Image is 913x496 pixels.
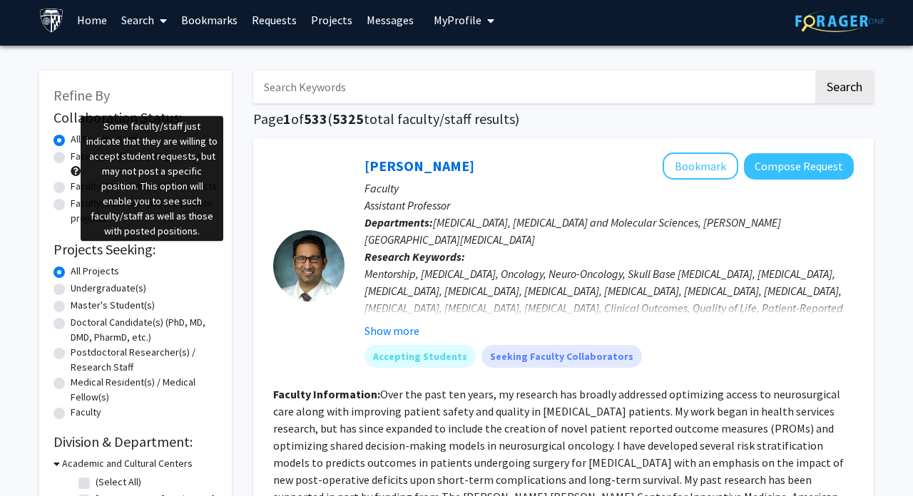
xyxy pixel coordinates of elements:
img: Johns Hopkins University Logo [39,8,64,33]
label: Doctoral Candidate(s) (PhD, MD, DMD, PharmD, etc.) [71,315,218,345]
label: Master's Student(s) [71,298,155,313]
button: Show more [364,322,419,339]
mat-chip: Accepting Students [364,345,476,368]
b: Faculty Information: [273,387,380,401]
div: Some faculty/staff just indicate that they are willing to accept student requests, but may not po... [81,116,223,242]
span: My Profile [434,13,481,27]
button: Search [815,71,874,103]
img: ForagerOne Logo [795,10,884,32]
label: Faculty/Staff with posted remote projects [71,196,218,226]
h2: Collaboration Status: [53,109,218,126]
p: Assistant Professor [364,197,854,214]
label: Undergraduate(s) [71,281,146,296]
button: Compose Request to Raj Mukherjee [744,153,854,180]
label: Faculty/Staff accepting students [71,149,210,164]
iframe: Chat [11,432,61,485]
span: 533 [304,110,327,128]
h2: Projects Seeking: [53,241,218,258]
p: Faculty [364,180,854,197]
input: Search Keywords [253,71,813,103]
label: Faculty [71,405,101,420]
span: Refine By [53,86,110,104]
b: Departments: [364,215,433,229]
label: All Projects [71,264,119,279]
a: [PERSON_NAME] [364,157,474,175]
h1: Page of ( total faculty/staff results) [253,110,874,128]
label: Faculty/Staff with posted projects [71,179,217,194]
div: Mentorship, [MEDICAL_DATA], Oncology, Neuro-Oncology, Skull Base [MEDICAL_DATA], [MEDICAL_DATA], ... [364,265,854,368]
span: 5325 [332,110,364,128]
mat-chip: Seeking Faculty Collaborators [481,345,642,368]
label: Medical Resident(s) / Medical Fellow(s) [71,375,218,405]
h2: Division & Department: [53,433,218,450]
b: Research Keywords: [364,249,465,264]
span: [MEDICAL_DATA], [MEDICAL_DATA] and Molecular Sciences, [PERSON_NAME][GEOGRAPHIC_DATA][MEDICAL_DATA] [364,215,781,247]
label: All Faculty/Staff [71,132,137,147]
label: (Select All) [96,475,141,490]
button: Add Raj Mukherjee to Bookmarks [663,153,738,180]
label: Postdoctoral Researcher(s) / Research Staff [71,345,218,375]
h3: Academic and Cultural Centers [62,456,193,471]
span: 1 [283,110,291,128]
